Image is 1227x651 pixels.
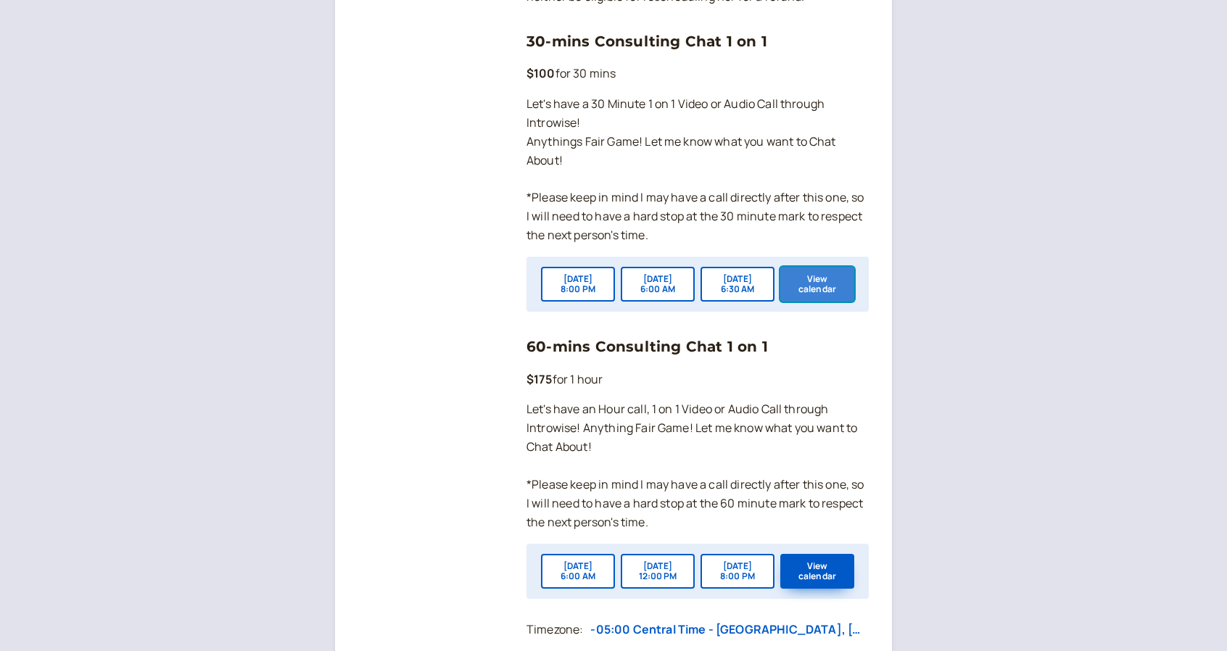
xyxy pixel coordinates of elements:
[541,554,615,589] button: [DATE]6:00 AM
[526,95,869,245] p: Let's have a 30 Minute 1 on 1 Video or Audio Call through Introwise! Anythings Fair Game! Let me ...
[526,371,553,387] b: $175
[526,400,869,531] p: Let's have an Hour call, 1 on 1 Video or Audio Call through Introwise! Anything Fair Game! Let me...
[701,267,774,302] button: [DATE]6:30 AM
[621,267,695,302] button: [DATE]6:00 AM
[526,338,768,355] a: 60-mins Consulting Chat 1 on 1
[780,554,854,589] button: View calendar
[526,65,555,81] b: $100
[526,621,583,639] div: Timezone:
[541,267,615,302] button: [DATE]8:00 PM
[526,370,869,389] p: for 1 hour
[526,65,869,83] p: for 30 mins
[780,267,854,302] button: View calendar
[701,554,774,589] button: [DATE]8:00 PM
[621,554,695,589] button: [DATE]12:00 PM
[526,33,767,50] a: 30-mins Consulting Chat 1 on 1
